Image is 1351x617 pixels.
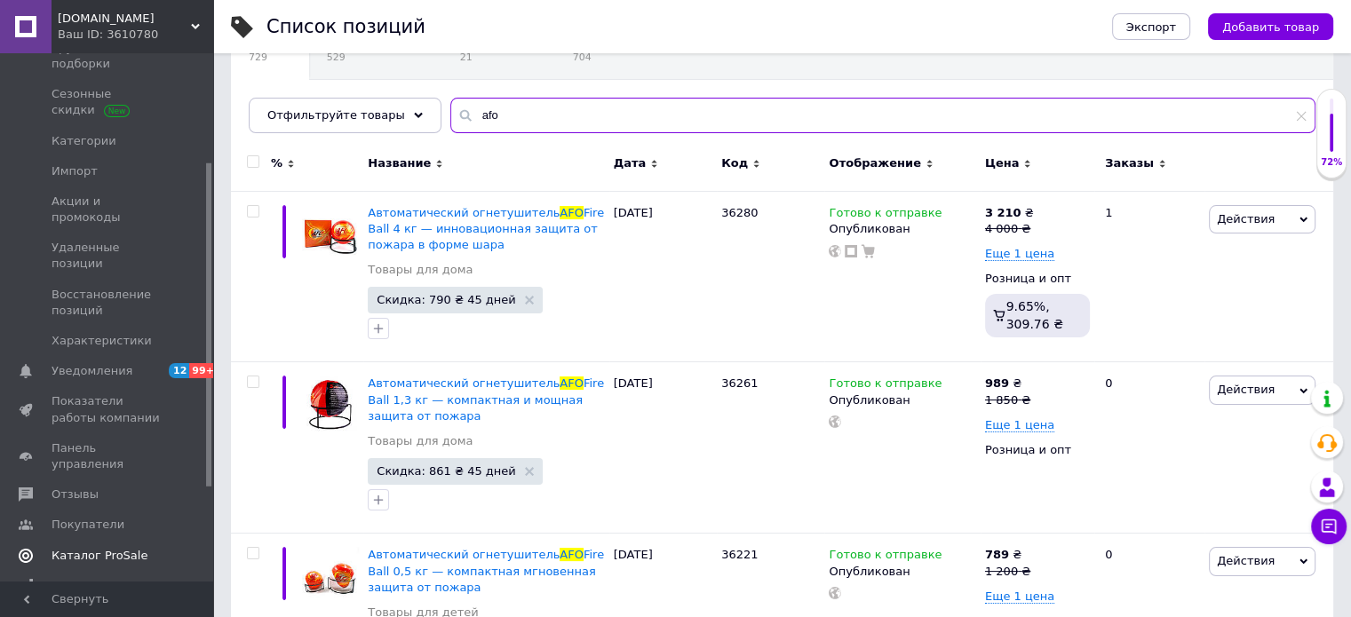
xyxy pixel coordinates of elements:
span: Отзывы [52,486,99,502]
input: Поиск по названию позиции, артикулу и поисковым запросам [450,98,1315,133]
span: Еще 1 цена [985,247,1054,261]
div: 0 [1094,362,1204,534]
span: Экспорт [1126,20,1176,34]
div: ₴ [985,376,1030,392]
div: Опубликован [829,221,975,237]
span: % [271,155,282,171]
span: 36280 [721,206,758,219]
span: Дата [614,155,647,171]
span: Еще 1 цена [985,589,1054,604]
button: Чат с покупателем [1311,509,1347,544]
div: 72% [1317,156,1346,169]
span: Provoda.in.ua [58,11,191,27]
span: 704 [573,51,694,64]
span: Аналитика [52,578,117,594]
img: Автоматический огнетушитель AFO Fire Ball 1,3 кг — компактная и мощная защита от пожара [302,376,359,432]
span: Характеристики [52,333,152,349]
span: Автоматический огнетушитель [368,206,560,219]
span: Показатели работы компании [52,393,164,425]
a: Автоматический огнетушительAFOFire Ball 4 кг — инновационная защита от пожара в форме шара [368,206,604,251]
a: Товары для дома [368,262,473,278]
div: Опубликован [829,392,975,408]
button: Добавить товар [1208,13,1333,40]
span: Удаленные позиции [52,240,164,272]
span: Скидка: 861 ₴ 45 дней [377,465,515,477]
div: 4 000 ₴ [985,221,1034,237]
span: Цена [985,155,1020,171]
span: Уведомления [52,363,132,379]
span: 36261 [721,376,758,390]
span: Отображение [829,155,920,171]
span: 12 [169,363,189,378]
img: Автоматический огнетушитель AFO Fire Ball 4 кг — инновационная защита от пожара в форме шара [302,205,359,262]
span: Fire Ball 4 кг — инновационная защита от пожара в форме шара [368,206,604,251]
span: Готово к отправке [829,376,942,395]
a: Товары для дома [368,433,473,449]
span: 9.65%, 309.76 ₴ [1006,299,1063,331]
span: Панель управления [52,440,164,472]
div: Список позиций [266,18,425,36]
span: Еще 1 цена [985,418,1054,432]
span: Готово к отправке [829,548,942,566]
span: AFO [560,206,584,219]
img: Автоматический огнетушитель AFO Fire Ball 0,5 кг — компактная мгновенная защита от пожара [302,547,359,604]
div: ₴ [985,547,1030,563]
span: Восстановление позиций [52,287,164,319]
b: 989 [985,376,1009,390]
div: 1 [1094,191,1204,362]
span: 99+ [189,363,219,378]
div: [DATE] [609,362,717,534]
div: Розница и опт [985,442,1090,458]
span: Автоматический огнетушитель [368,376,560,390]
span: Добавить товар [1222,20,1319,34]
span: 36221 [721,548,758,561]
span: Действия [1217,383,1275,396]
span: Покупатели [52,517,124,533]
span: Группы и подборки [52,40,164,72]
span: Действия [1217,554,1275,567]
span: Акции и промокоды [52,194,164,225]
div: [DATE] [609,191,717,362]
b: 789 [985,548,1009,561]
span: AFO [560,376,584,390]
a: Автоматический огнетушительAFOFire Ball 1,3 кг — компактная и мощная защита от пожара [368,376,604,422]
span: Скрытые [249,99,312,115]
div: ₴ [985,205,1034,221]
a: Автоматический огнетушительAFOFire Ball 0,5 кг — компактная мгновенная защита от пожара [368,548,604,593]
div: Опубликован [829,564,975,580]
b: 3 210 [985,206,1021,219]
span: AFO [560,548,584,561]
span: Автоматический огнетушитель [368,548,560,561]
span: Категории [52,133,116,149]
span: Fire Ball 0,5 кг — компактная мгновенная защита от пожара [368,548,604,593]
span: 729 [249,51,274,64]
span: 21 [460,51,520,64]
span: Импорт [52,163,98,179]
span: Готово к отправке [829,206,942,225]
span: Отфильтруйте товары [267,108,405,122]
span: Название [368,155,431,171]
div: Розница и опт [985,271,1090,287]
span: Fire Ball 1,3 кг — компактная и мощная защита от пожара [368,376,604,422]
span: Код [721,155,748,171]
span: 529 [327,51,407,64]
div: Ваш ID: 3610780 [58,27,213,43]
span: Заказы [1105,155,1154,171]
div: 1 850 ₴ [985,392,1030,408]
span: Сезонные скидки [52,86,164,118]
button: Экспорт [1112,13,1190,40]
span: Действия [1217,212,1275,225]
span: Скидка: 790 ₴ 45 дней [377,294,515,305]
span: Каталог ProSale [52,548,147,564]
div: 1 200 ₴ [985,564,1030,580]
